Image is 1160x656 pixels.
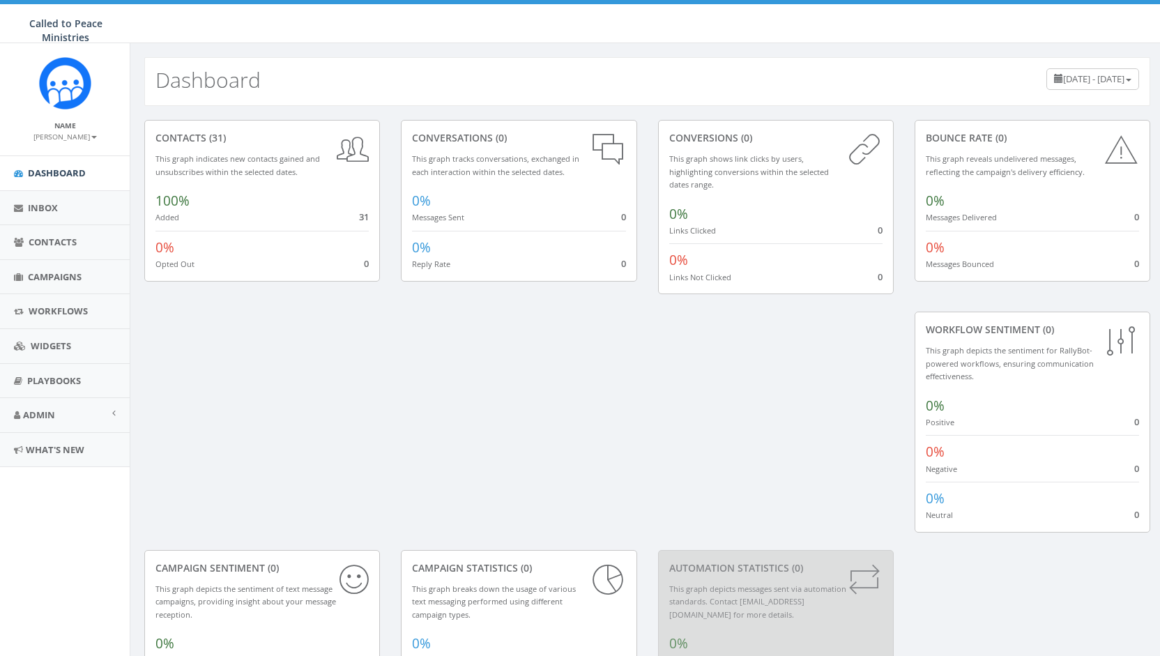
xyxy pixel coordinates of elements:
span: 0 [1134,257,1139,270]
div: Workflow Sentiment [926,323,1139,337]
small: Opted Out [155,259,194,269]
span: 0% [155,238,174,257]
small: [PERSON_NAME] [33,132,97,142]
span: 100% [155,192,190,210]
div: contacts [155,131,369,145]
span: (0) [993,131,1007,144]
small: Links Not Clicked [669,272,731,282]
small: Positive [926,417,954,427]
span: Workflows [29,305,88,317]
span: 0% [412,192,431,210]
small: This graph depicts the sentiment for RallyBot-powered workflows, ensuring communication effective... [926,345,1094,381]
span: 0 [621,211,626,223]
div: Campaign Sentiment [155,561,369,575]
span: 0% [926,238,945,257]
small: This graph indicates new contacts gained and unsubscribes within the selected dates. [155,153,320,177]
small: Added [155,212,179,222]
a: [PERSON_NAME] [33,130,97,142]
small: This graph breaks down the usage of various text messaging performed using different campaign types. [412,583,576,620]
span: Dashboard [28,167,86,179]
span: (31) [206,131,226,144]
div: conversions [669,131,883,145]
div: Bounce Rate [926,131,1139,145]
small: Name [54,121,76,130]
small: Messages Bounced [926,259,994,269]
span: (0) [1040,323,1054,336]
span: 0 [1134,415,1139,428]
div: Campaign Statistics [412,561,625,575]
span: What's New [26,443,84,456]
small: This graph depicts messages sent via automation standards. Contact [EMAIL_ADDRESS][DOMAIN_NAME] f... [669,583,846,620]
span: 0% [926,443,945,461]
span: Playbooks [27,374,81,387]
span: [DATE] - [DATE] [1063,73,1124,85]
span: 0% [926,192,945,210]
span: (0) [518,561,532,574]
span: 0 [1134,508,1139,521]
span: 0 [878,270,883,283]
span: (0) [265,561,279,574]
span: 0 [364,257,369,270]
span: (0) [738,131,752,144]
small: This graph tracks conversations, exchanged in each interaction within the selected dates. [412,153,579,177]
small: Messages Delivered [926,212,997,222]
span: 0 [1134,462,1139,475]
div: Automation Statistics [669,561,883,575]
div: conversations [412,131,625,145]
span: 0% [669,205,688,223]
span: (0) [493,131,507,144]
span: (0) [789,561,803,574]
small: Links Clicked [669,225,716,236]
small: This graph reveals undelivered messages, reflecting the campaign's delivery efficiency. [926,153,1085,177]
span: 0% [155,634,174,653]
span: Widgets [31,340,71,352]
span: Inbox [28,201,58,214]
span: 0 [878,224,883,236]
small: Negative [926,464,957,474]
span: 0 [1134,211,1139,223]
small: This graph depicts the sentiment of text message campaigns, providing insight about your message ... [155,583,336,620]
span: 0% [926,489,945,508]
small: This graph shows link clicks by users, highlighting conversions within the selected dates range. [669,153,829,190]
small: Reply Rate [412,259,450,269]
span: Contacts [29,236,77,248]
span: 0 [621,257,626,270]
span: 0% [926,397,945,415]
span: Called to Peace Ministries [29,17,102,44]
span: 0% [669,634,688,653]
span: Admin [23,409,55,421]
small: Neutral [926,510,953,520]
span: 0% [412,238,431,257]
span: 31 [359,211,369,223]
img: Rally_Corp_Icon.png [39,57,91,109]
h2: Dashboard [155,68,261,91]
span: 0% [412,634,431,653]
small: Messages Sent [412,212,464,222]
span: Campaigns [28,270,82,283]
span: 0% [669,251,688,269]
